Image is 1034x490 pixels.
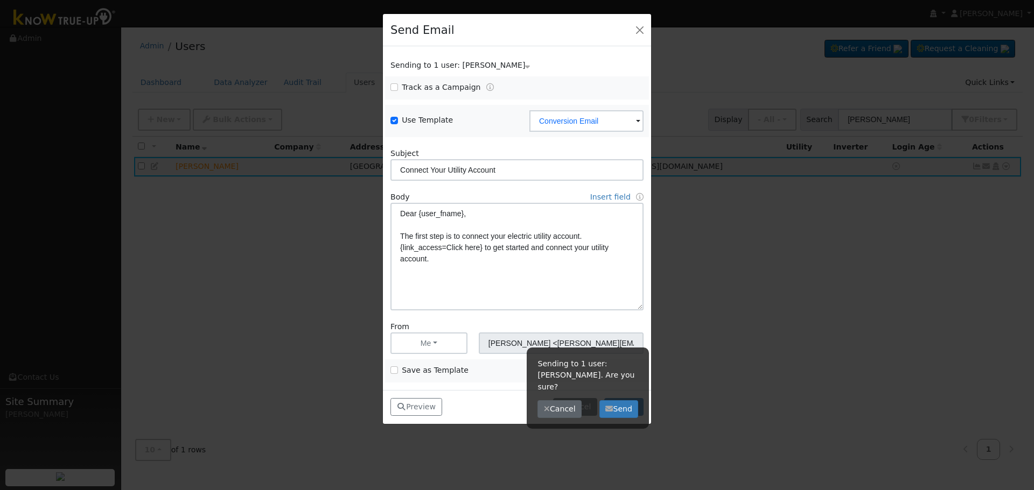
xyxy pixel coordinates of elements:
[390,117,398,124] input: Use Template
[390,22,454,39] h4: Send Email
[390,332,467,354] button: Me
[390,321,409,332] label: From
[390,366,398,374] input: Save as Template
[636,193,644,201] a: Fields
[529,110,644,132] input: Select a Template
[402,115,453,126] label: Use Template
[590,193,631,201] a: Insert field
[390,83,398,91] input: Track as a Campaign
[390,191,410,203] label: Body
[390,398,442,416] button: Preview
[537,358,638,392] p: Sending to 1 user: [PERSON_NAME]. Are you sure?
[537,400,582,418] button: Cancel
[402,82,480,93] label: Track as a Campaign
[486,83,494,91] a: Tracking Campaigns
[599,400,639,418] button: Send
[390,148,419,159] label: Subject
[402,365,469,376] label: Save as Template
[385,60,649,71] div: Show users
